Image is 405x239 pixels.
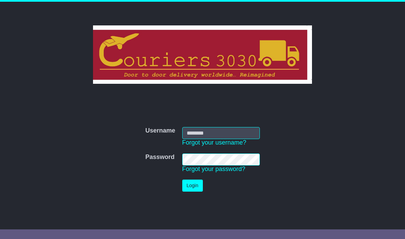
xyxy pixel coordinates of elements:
[93,25,312,84] img: Couriers 3030
[182,139,246,146] a: Forgot your username?
[182,180,203,192] button: Login
[182,166,245,172] a: Forgot your password?
[145,127,175,135] label: Username
[145,153,174,161] label: Password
